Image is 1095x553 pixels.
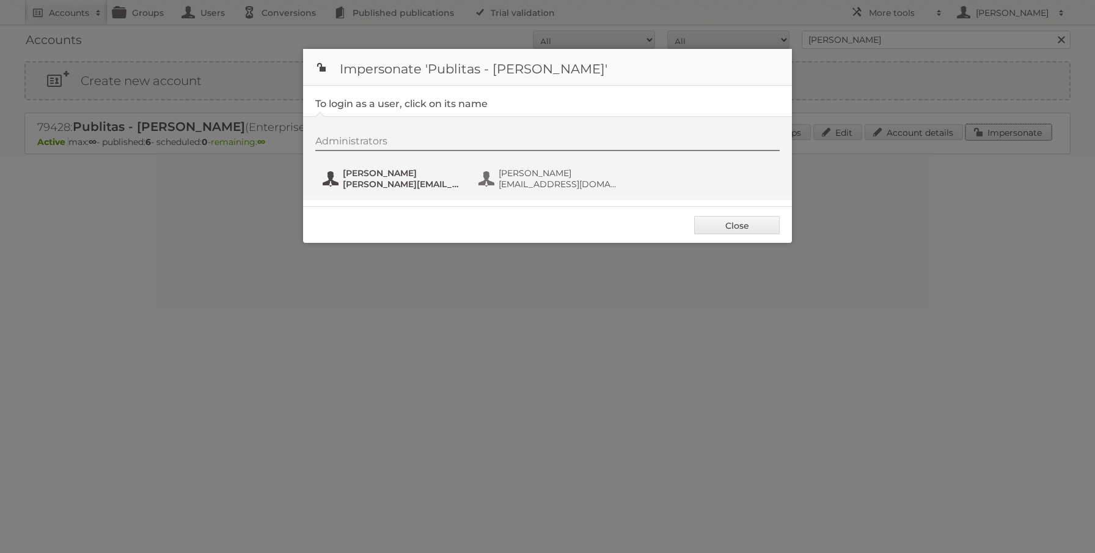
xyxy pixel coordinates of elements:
[321,166,465,191] button: [PERSON_NAME] [PERSON_NAME][EMAIL_ADDRESS][DOMAIN_NAME]
[315,135,780,151] div: Administrators
[477,166,621,191] button: [PERSON_NAME] [EMAIL_ADDRESS][DOMAIN_NAME]
[343,179,461,190] span: [PERSON_NAME][EMAIL_ADDRESS][DOMAIN_NAME]
[499,179,617,190] span: [EMAIL_ADDRESS][DOMAIN_NAME]
[315,98,488,109] legend: To login as a user, click on its name
[499,168,617,179] span: [PERSON_NAME]
[303,49,792,86] h1: Impersonate 'Publitas - [PERSON_NAME]'
[694,216,780,234] a: Close
[343,168,461,179] span: [PERSON_NAME]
